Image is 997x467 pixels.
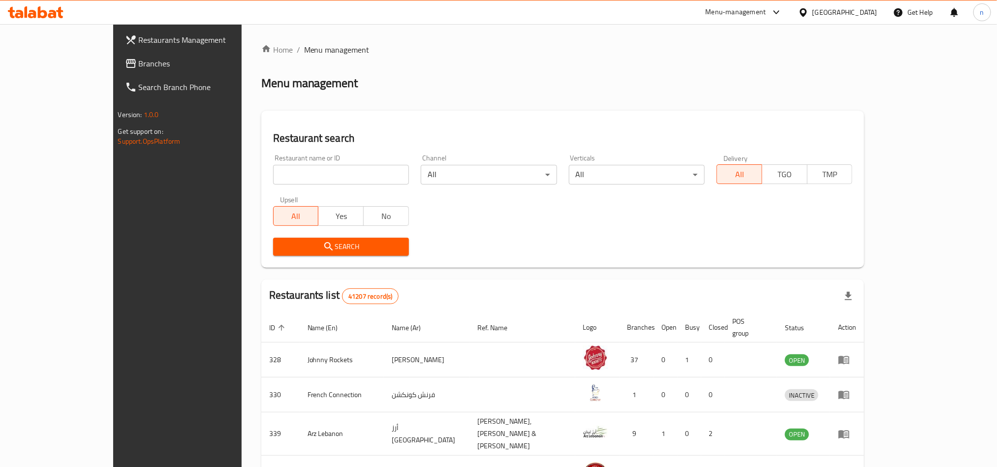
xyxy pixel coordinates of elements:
span: OPEN [785,429,809,440]
td: 0 [678,412,701,456]
li: / [297,44,300,56]
div: INACTIVE [785,389,818,401]
td: 328 [261,342,300,377]
span: INACTIVE [785,390,818,401]
a: Search Branch Phone [117,75,280,99]
button: All [717,164,762,184]
img: Johnny Rockets [583,345,608,370]
td: 1 [678,342,701,377]
span: All [721,167,758,182]
span: Name (En) [308,322,351,334]
span: All [278,209,315,223]
div: Menu [838,428,856,440]
div: [GEOGRAPHIC_DATA] [812,7,877,18]
span: Get support on: [118,125,163,138]
span: Restaurants Management [139,34,272,46]
td: 0 [701,377,725,412]
div: OPEN [785,354,809,366]
span: Version: [118,108,142,121]
span: OPEN [785,355,809,366]
button: No [363,206,409,226]
span: TMP [811,167,849,182]
div: Menu [838,354,856,366]
span: Menu management [304,44,370,56]
h2: Menu management [261,75,358,91]
th: Logo [575,312,620,342]
span: 1.0.0 [144,108,159,121]
span: Yes [322,209,360,223]
button: TMP [807,164,853,184]
span: Branches [139,58,272,69]
span: No [368,209,405,223]
span: TGO [766,167,804,182]
td: 0 [654,342,678,377]
th: Closed [701,312,725,342]
td: 1 [620,377,654,412]
img: Arz Lebanon [583,420,608,444]
a: Restaurants Management [117,28,280,52]
td: French Connection [300,377,384,412]
th: Open [654,312,678,342]
td: 330 [261,377,300,412]
span: POS group [733,315,766,339]
a: Branches [117,52,280,75]
td: 0 [654,377,678,412]
td: 37 [620,342,654,377]
td: 2 [701,412,725,456]
div: Menu-management [706,6,766,18]
button: Yes [318,206,364,226]
span: Search Branch Phone [139,81,272,93]
th: Busy [678,312,701,342]
td: 339 [261,412,300,456]
label: Delivery [723,155,748,161]
div: Menu [838,389,856,401]
button: All [273,206,319,226]
td: فرنش كونكشن [384,377,469,412]
button: TGO [762,164,808,184]
td: Arz Lebanon [300,412,384,456]
img: French Connection [583,380,608,405]
span: Ref. Name [477,322,520,334]
button: Search [273,238,409,256]
nav: breadcrumb [261,44,865,56]
h2: Restaurants list [269,288,399,304]
td: Johnny Rockets [300,342,384,377]
td: أرز [GEOGRAPHIC_DATA] [384,412,469,456]
span: Name (Ar) [392,322,434,334]
td: 1 [654,412,678,456]
td: 0 [678,377,701,412]
label: Upsell [280,196,298,203]
div: Total records count [342,288,399,304]
div: Export file [837,284,860,308]
span: Search [281,241,401,253]
input: Search for restaurant name or ID.. [273,165,409,185]
td: [PERSON_NAME] [384,342,469,377]
h2: Restaurant search [273,131,853,146]
span: 41207 record(s) [343,292,398,301]
a: Support.OpsPlatform [118,135,181,148]
td: [PERSON_NAME],[PERSON_NAME] & [PERSON_NAME] [469,412,575,456]
td: 0 [701,342,725,377]
td: 9 [620,412,654,456]
span: Status [785,322,817,334]
span: ID [269,322,288,334]
th: Action [830,312,864,342]
span: n [980,7,984,18]
div: All [569,165,705,185]
th: Branches [620,312,654,342]
div: All [421,165,557,185]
